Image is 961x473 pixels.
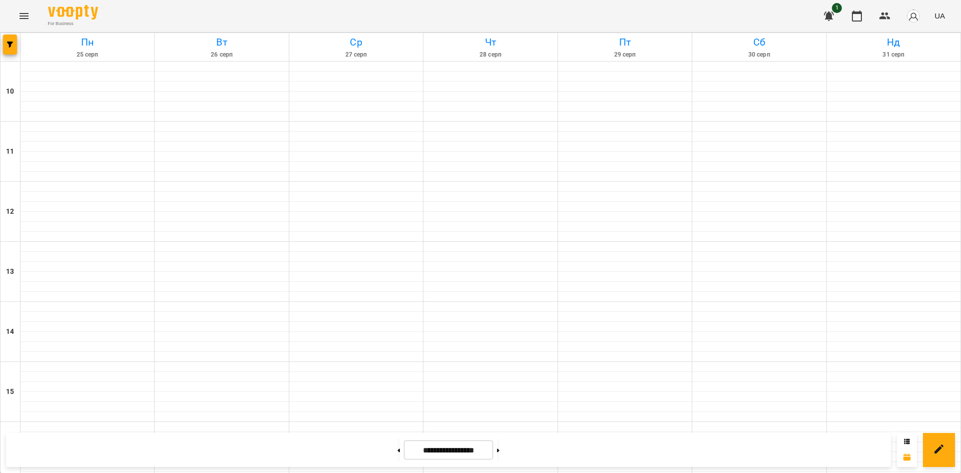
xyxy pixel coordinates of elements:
button: Menu [12,4,36,28]
h6: 28 серп [425,50,556,60]
h6: 10 [6,86,14,97]
span: For Business [48,21,98,27]
h6: Сб [694,35,824,50]
h6: 26 серп [156,50,287,60]
h6: 25 серп [22,50,153,60]
h6: 13 [6,266,14,277]
h6: Вт [156,35,287,50]
h6: 29 серп [560,50,690,60]
h6: Пн [22,35,153,50]
span: 1 [832,3,842,13]
h6: 11 [6,146,14,157]
h6: 12 [6,206,14,217]
h6: 27 серп [291,50,421,60]
img: avatar_s.png [906,9,920,23]
h6: Ср [291,35,421,50]
button: UA [930,7,949,25]
img: Voopty Logo [48,5,98,20]
h6: Пт [560,35,690,50]
h6: Чт [425,35,556,50]
h6: 31 серп [828,50,959,60]
h6: 14 [6,326,14,337]
span: UA [934,11,945,21]
h6: Нд [828,35,959,50]
h6: 30 серп [694,50,824,60]
h6: 15 [6,386,14,397]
